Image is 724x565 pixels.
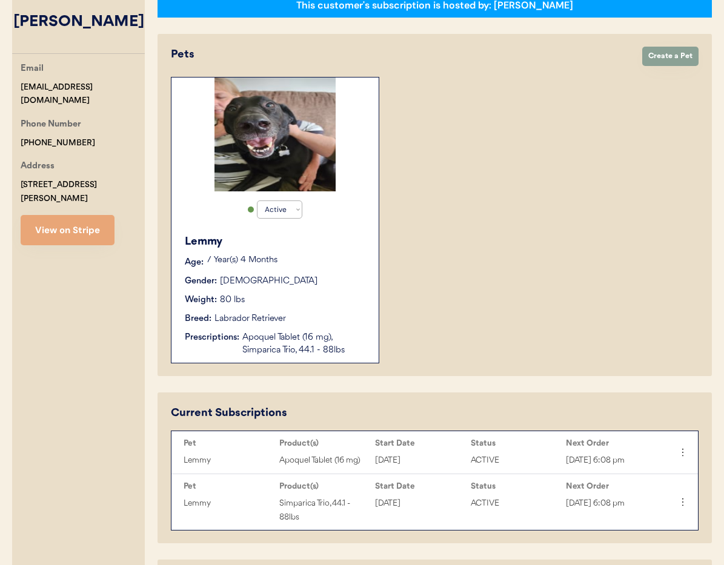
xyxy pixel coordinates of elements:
button: Create a Pet [642,47,699,66]
div: Lemmy [185,234,367,250]
div: Age: [185,256,204,269]
div: Status [471,481,560,491]
div: Product(s) [279,438,369,448]
div: Product(s) [279,481,369,491]
div: Lemmy [184,454,273,468]
div: [EMAIL_ADDRESS][DOMAIN_NAME] [21,81,145,108]
div: Start Date [375,438,465,448]
div: Simparica Trio, 44.1 - 88lbs [279,497,369,524]
div: Pet [184,481,273,491]
div: Status [471,438,560,448]
div: Gender: [185,275,217,288]
div: Email [21,62,44,77]
div: Apoquel Tablet (16 mg) [279,454,369,468]
div: ACTIVE [471,454,560,468]
div: [DATE] 6:08 pm [566,454,656,468]
button: View on Stripe [21,215,115,245]
div: Next Order [566,438,656,448]
div: Pets [171,47,630,63]
div: 80 lbs [220,294,245,306]
div: Phone Number [21,117,81,133]
div: [PERSON_NAME] [12,11,145,34]
div: Address [21,159,55,174]
div: ACTIVE [471,497,560,510]
div: Next Order [566,481,656,491]
div: Lemmy [184,497,273,510]
div: Current Subscriptions [171,405,287,421]
div: Breed: [185,312,211,325]
div: Labrador Retriever [214,312,286,325]
div: Prescriptions: [185,331,239,344]
div: Start Date [375,481,465,491]
img: 1000015089.jpg [214,78,336,191]
div: Apoquel Tablet (16 mg), Simparica Trio, 44.1 - 88lbs [242,331,367,357]
div: [DATE] [375,497,465,510]
div: [PHONE_NUMBER] [21,136,95,150]
div: [DATE] 6:08 pm [566,497,656,510]
div: [STREET_ADDRESS][PERSON_NAME] [21,178,145,206]
div: [DATE] [375,454,465,468]
div: Pet [184,438,273,448]
div: Weight: [185,294,217,306]
div: [DEMOGRAPHIC_DATA] [220,275,317,288]
p: 7 Year(s) 4 Months [207,256,367,265]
